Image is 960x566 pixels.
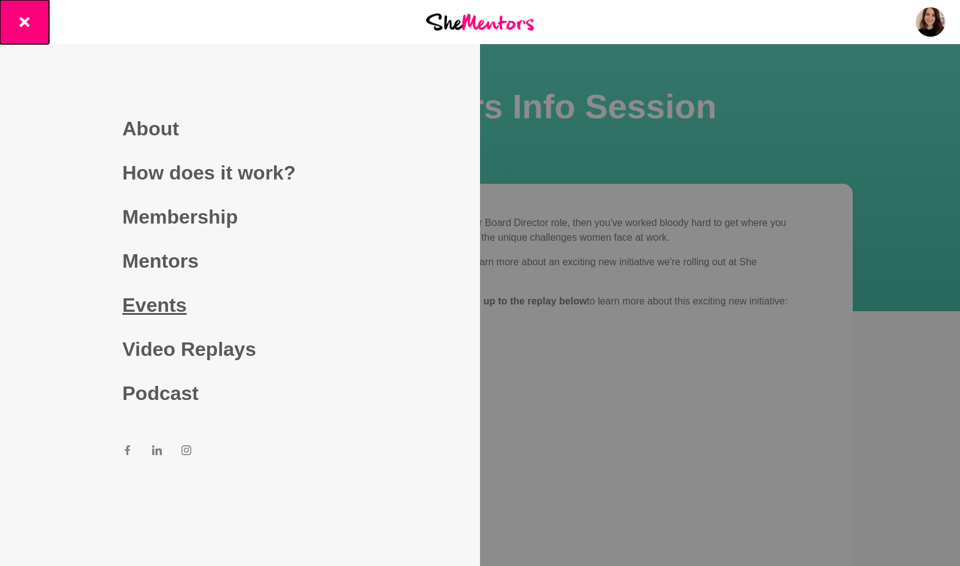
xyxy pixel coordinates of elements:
a: Facebook [123,445,132,459]
a: How does it work? [123,151,358,195]
a: Podcast [123,371,358,415]
a: Membership [123,195,358,239]
a: Instagram [181,445,191,459]
img: She Mentors Logo [426,13,534,30]
a: Mentors [123,239,358,283]
a: LinkedIn [152,445,162,459]
a: About [123,107,358,151]
a: Video Replays [123,327,358,371]
img: Ali Adey [916,7,945,37]
a: Events [123,283,358,327]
